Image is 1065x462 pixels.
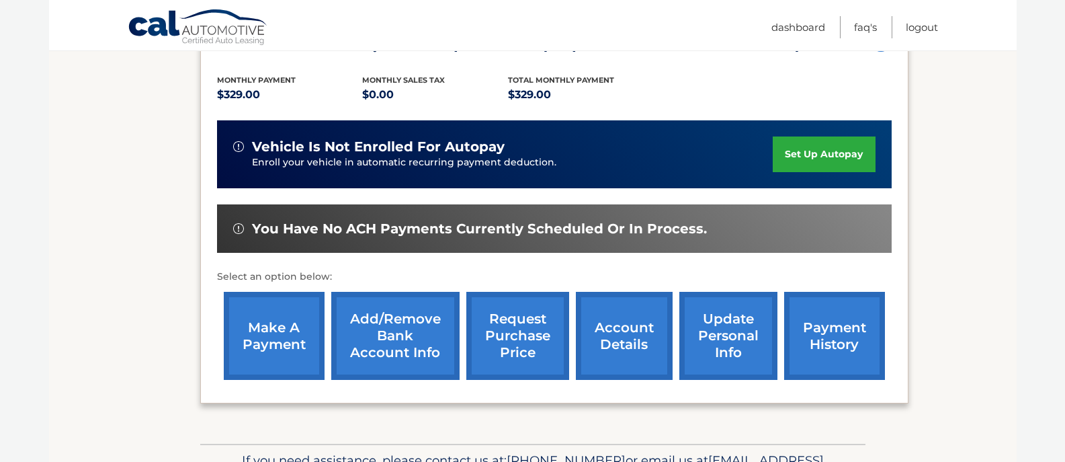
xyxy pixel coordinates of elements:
a: Dashboard [771,16,825,38]
a: Add/Remove bank account info [331,292,460,380]
span: Monthly sales Tax [362,75,445,85]
a: Cal Automotive [128,9,269,48]
p: Enroll your vehicle in automatic recurring payment deduction. [252,155,773,170]
a: set up autopay [773,137,875,172]
a: request purchase price [466,292,569,380]
span: Monthly Payment [217,75,296,85]
p: $329.00 [508,85,654,104]
img: alert-white.svg [233,223,244,234]
a: payment history [784,292,885,380]
p: $0.00 [362,85,508,104]
a: make a payment [224,292,325,380]
a: Logout [906,16,938,38]
span: Total Monthly Payment [508,75,614,85]
p: Select an option below: [217,269,892,285]
span: You have no ACH payments currently scheduled or in process. [252,221,707,237]
a: FAQ's [854,16,877,38]
p: $329.00 [217,85,363,104]
a: account details [576,292,673,380]
span: vehicle is not enrolled for autopay [252,139,505,155]
img: alert-white.svg [233,141,244,152]
a: update personal info [679,292,777,380]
